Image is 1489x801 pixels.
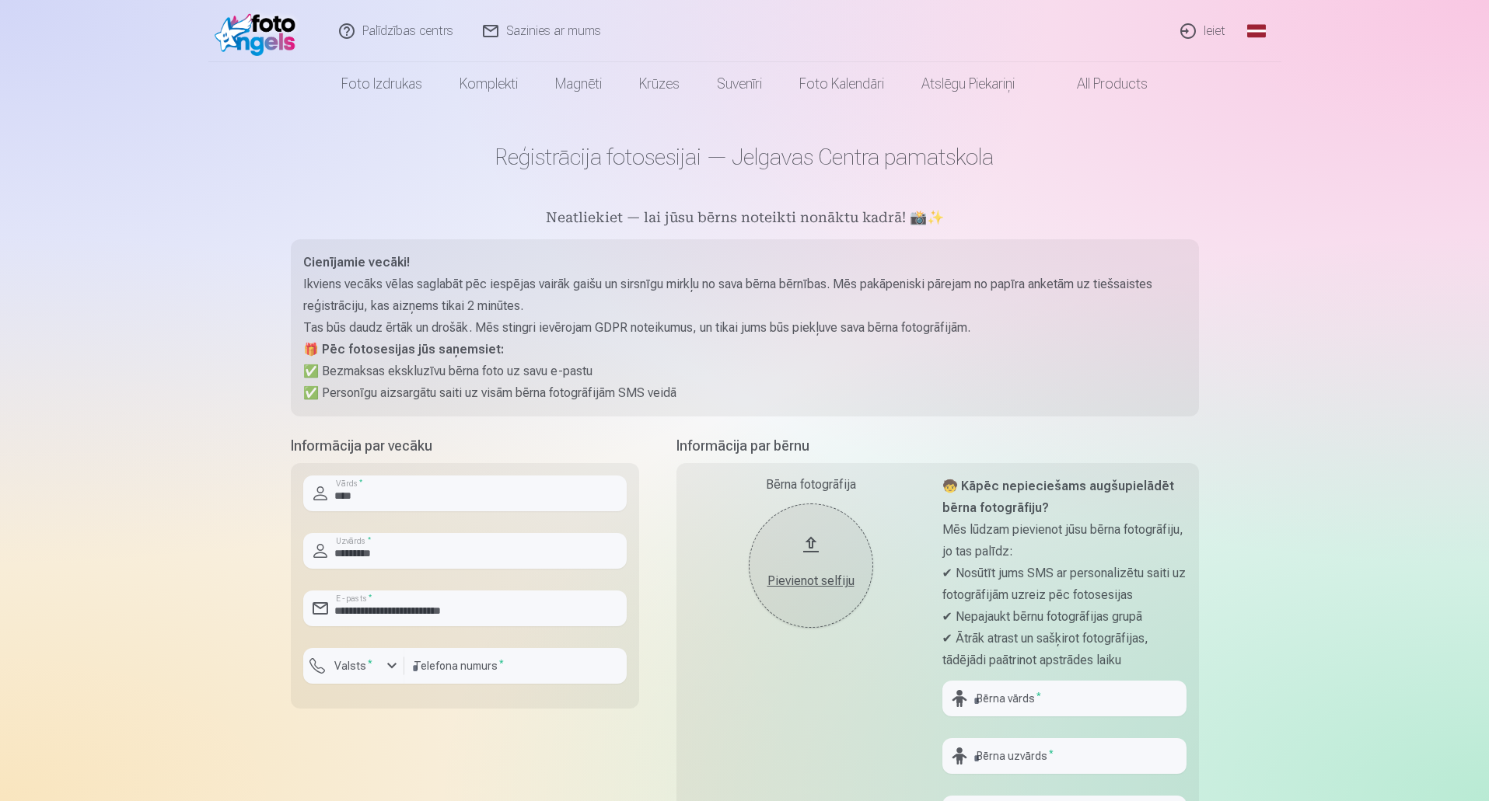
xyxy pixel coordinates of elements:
[903,62,1033,106] a: Atslēgu piekariņi
[215,6,304,56] img: /fa1
[1033,62,1166,106] a: All products
[291,143,1199,171] h1: Reģistrācija fotosesijai — Jelgavas Centra pamatskola
[303,382,1187,404] p: ✅ Personīgu aizsargātu saiti uz visām bērna fotogrāfijām SMS veidā
[942,562,1187,606] p: ✔ Nosūtīt jums SMS ar personalizētu saiti uz fotogrāfijām uzreiz pēc fotosesijas
[676,435,1199,457] h5: Informācija par bērnu
[537,62,620,106] a: Magnēti
[303,317,1187,339] p: Tas būs daudz ērtāk un drošāk. Mēs stingri ievērojam GDPR noteikumus, un tikai jums būs piekļuve ...
[303,360,1187,382] p: ✅ Bezmaksas ekskluzīvu bērna foto uz savu e-pastu
[441,62,537,106] a: Komplekti
[291,208,1199,230] h5: Neatliekiet — lai jūsu bērns noteikti nonāktu kadrā! 📸✨
[689,475,933,494] div: Bērna fotogrāfija
[328,658,379,674] label: Valsts
[942,628,1187,671] p: ✔ Ātrāk atrast un sašķirot fotogrāfijas, tādējādi paātrinot apstrādes laiku
[303,255,410,270] strong: Cienījamie vecāki!
[942,479,1174,515] strong: 🧒 Kāpēc nepieciešams augšupielādēt bērna fotogrāfiju?
[303,342,504,357] strong: 🎁 Pēc fotosesijas jūs saņemsiet:
[749,503,873,628] button: Pievienot selfiju
[303,273,1187,317] p: Ikviens vecāks vēlas saglabāt pēc iespējas vairāk gaišu un sirsnīgu mirkļu no sava bērna bērnības...
[620,62,698,106] a: Krūzes
[942,519,1187,562] p: Mēs lūdzam pievienot jūsu bērna fotogrāfiju, jo tas palīdz:
[764,572,858,590] div: Pievienot selfiju
[781,62,903,106] a: Foto kalendāri
[291,435,639,457] h5: Informācija par vecāku
[698,62,781,106] a: Suvenīri
[323,62,441,106] a: Foto izdrukas
[303,648,404,684] button: Valsts*
[942,606,1187,628] p: ✔ Nepajaukt bērnu fotogrāfijas grupā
